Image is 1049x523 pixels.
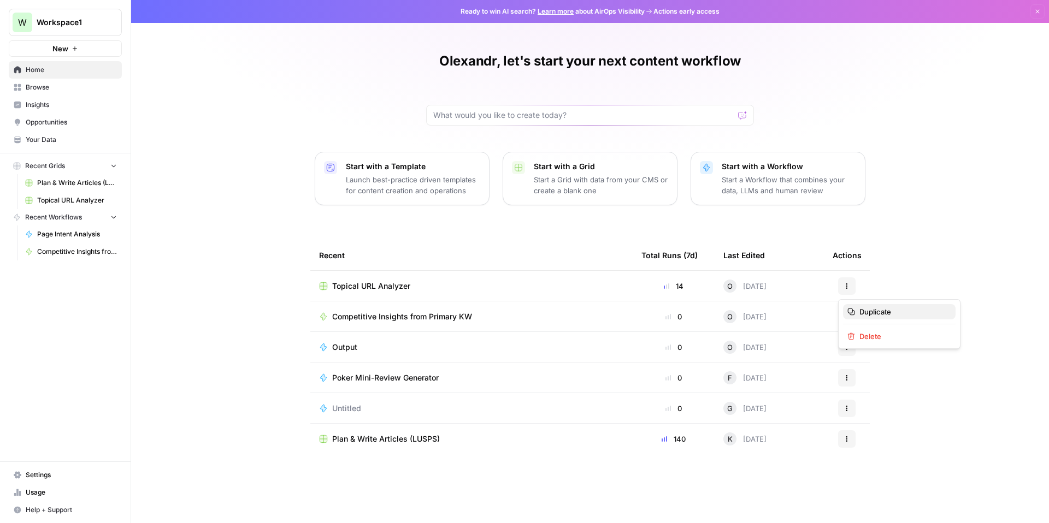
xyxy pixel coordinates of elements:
[727,281,733,292] span: O
[722,161,856,172] p: Start with a Workflow
[26,505,117,515] span: Help + Support
[9,484,122,501] a: Usage
[26,65,117,75] span: Home
[332,372,439,383] span: Poker Mini-Review Generator
[641,240,698,270] div: Total Runs (7d)
[9,9,122,36] button: Workspace: Workspace1
[723,432,767,445] div: [DATE]
[833,240,862,270] div: Actions
[332,433,440,444] span: Plan & Write Articles (LUSPS)
[723,402,767,415] div: [DATE]
[723,310,767,323] div: [DATE]
[9,158,122,174] button: Recent Grids
[315,152,490,205] button: Start with a TemplateLaunch best-practice driven templates for content creation and operations
[723,280,767,293] div: [DATE]
[728,433,733,444] span: K
[9,40,122,57] button: New
[319,403,624,414] a: Untitled
[20,243,122,260] a: Competitive Insights from Primary KW
[653,7,720,16] span: Actions early access
[727,342,733,353] span: O
[37,229,117,239] span: Page Intent Analysis
[722,174,856,196] p: Start a Workflow that combines your data, LLMs and human review
[26,470,117,480] span: Settings
[37,178,117,188] span: Plan & Write Articles (LUSPS)
[332,311,472,322] span: Competitive Insights from Primary KW
[433,110,734,121] input: What would you like to create today?
[26,135,117,145] span: Your Data
[319,281,624,292] a: Topical URL Analyzer
[52,43,68,54] span: New
[859,331,947,342] span: Delete
[37,17,103,28] span: Workspace1
[723,341,767,354] div: [DATE]
[319,342,624,353] a: Output
[9,96,122,114] a: Insights
[723,371,767,384] div: [DATE]
[727,403,733,414] span: G
[332,403,361,414] span: Untitled
[20,174,122,192] a: Plan & Write Articles (LUSPS)
[641,372,706,383] div: 0
[25,161,65,171] span: Recent Grids
[534,174,668,196] p: Start a Grid with data from your CMS or create a blank one
[26,117,117,127] span: Opportunities
[641,281,706,292] div: 14
[641,433,706,444] div: 140
[641,342,706,353] div: 0
[641,403,706,414] div: 0
[25,212,82,222] span: Recent Workflows
[461,7,645,16] span: Ready to win AI search? about AirOps Visibility
[9,79,122,96] a: Browse
[319,240,624,270] div: Recent
[319,372,624,383] a: Poker Mini-Review Generator
[9,131,122,148] a: Your Data
[319,433,624,444] a: Plan & Write Articles (LUSPS)
[9,501,122,519] button: Help + Support
[859,306,947,317] span: Duplicate
[9,114,122,131] a: Opportunities
[538,7,574,15] a: Learn more
[534,161,668,172] p: Start with a Grid
[26,488,117,497] span: Usage
[728,372,732,383] span: F
[20,192,122,209] a: Topical URL Analyzer
[37,247,117,257] span: Competitive Insights from Primary KW
[9,209,122,225] button: Recent Workflows
[37,195,117,205] span: Topical URL Analyzer
[9,466,122,484] a: Settings
[26,82,117,92] span: Browse
[319,311,624,322] a: Competitive Insights from Primary KW
[332,342,357,353] span: Output
[18,16,27,29] span: W
[26,100,117,110] span: Insights
[9,61,122,79] a: Home
[346,161,480,172] p: Start with a Template
[503,152,677,205] button: Start with a GridStart a Grid with data from your CMS or create a blank one
[346,174,480,196] p: Launch best-practice driven templates for content creation and operations
[439,52,741,70] h1: Olexandr, let's start your next content workflow
[727,311,733,322] span: O
[20,225,122,243] a: Page Intent Analysis
[723,240,765,270] div: Last Edited
[691,152,865,205] button: Start with a WorkflowStart a Workflow that combines your data, LLMs and human review
[641,311,706,322] div: 0
[332,281,410,292] span: Topical URL Analyzer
